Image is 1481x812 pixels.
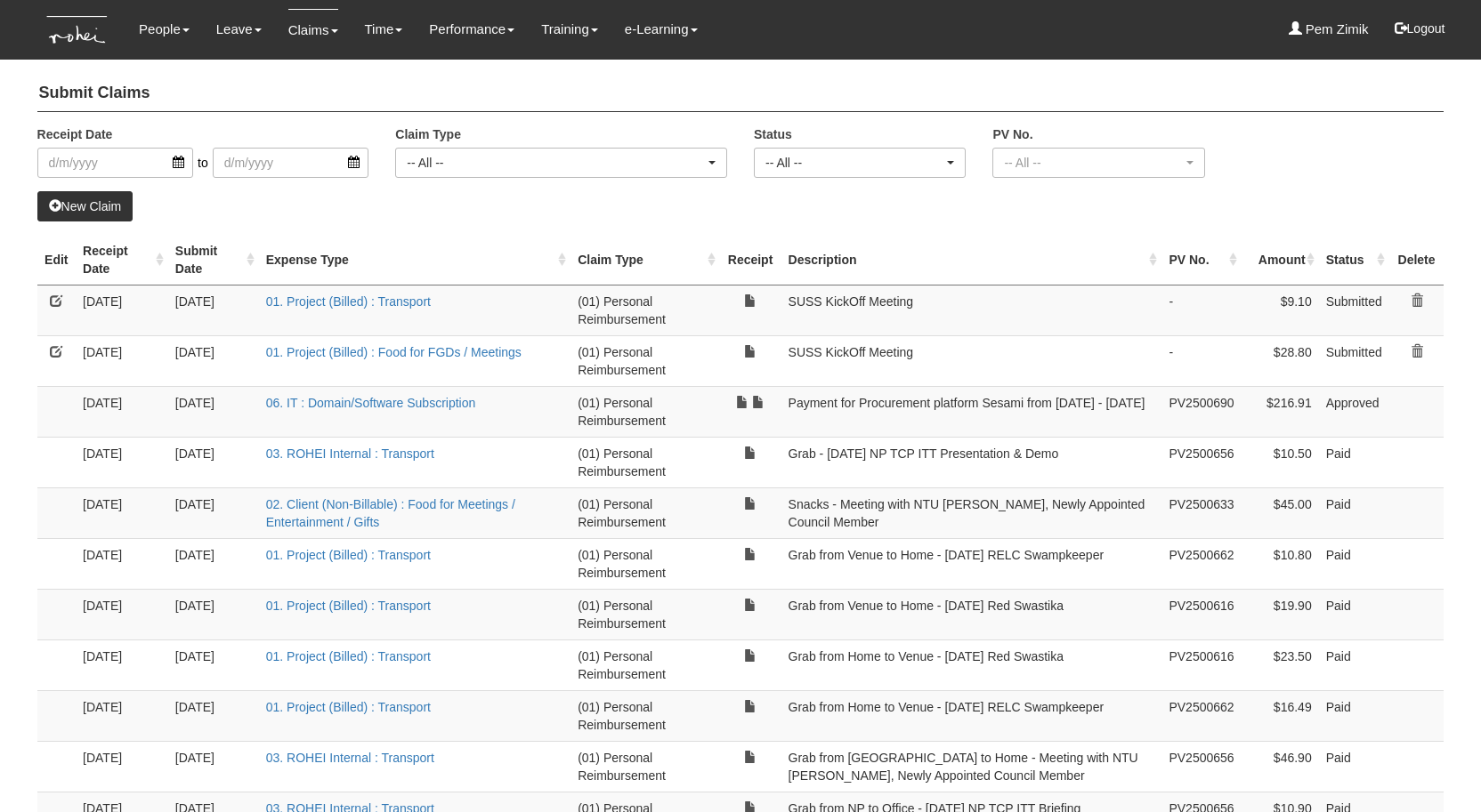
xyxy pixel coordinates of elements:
[781,487,1162,538] td: Snacks - Meeting with NTU [PERSON_NAME], Newly Appointed Council Member
[76,335,168,386] td: [DATE]
[76,538,168,589] td: [DATE]
[395,125,461,143] label: Claim Type
[781,741,1162,792] td: Grab from [GEOGRAPHIC_DATA] to Home - Meeting with NTU [PERSON_NAME], Newly Appointed Council Member
[76,690,168,741] td: [DATE]
[168,437,259,487] td: [DATE]
[1382,7,1458,50] button: Logout
[1161,386,1241,437] td: PV2500690
[571,437,719,487] td: (01) Personal Reimbursement
[1319,386,1389,437] td: Approved
[37,125,113,143] label: Receipt Date
[407,154,705,172] div: -- All --
[76,386,168,437] td: [DATE]
[1319,335,1389,386] td: Submitted
[139,9,190,50] a: People
[1319,437,1389,487] td: Paid
[1319,538,1389,589] td: Paid
[37,191,134,221] a: New Claim
[571,285,719,335] td: (01) Personal Reimbursement
[213,148,369,178] input: d/m/yyyy
[571,487,719,538] td: (01) Personal Reimbursement
[266,751,434,765] a: 03. ROHEI Internal : Transport
[754,125,792,143] label: Status
[781,538,1162,589] td: Grab from Venue to Home - [DATE] RELC Swampkeeper
[216,9,262,50] a: Leave
[765,154,943,172] div: -- All --
[754,148,966,178] button: -- All --
[266,446,434,461] a: 03. ROHEI Internal : Transport
[992,125,1032,143] label: PV No.
[1319,690,1389,741] td: Paid
[168,487,259,538] td: [DATE]
[1389,235,1445,285] th: Delete
[1161,235,1241,285] th: PV No. : activate to sort column ascending
[37,76,1445,112] h4: Submit Claims
[168,690,259,741] td: [DATE]
[1319,285,1389,335] td: Submitted
[992,148,1204,178] button: -- All --
[37,148,194,178] input: d/m/yyyy
[571,335,719,386] td: (01) Personal Reimbursement
[781,639,1162,690] td: Grab from Home to Venue - [DATE] Red Swastika
[266,294,431,309] a: 01. Project (Billed) : Transport
[720,235,781,285] th: Receipt
[1161,690,1241,741] td: PV2500662
[266,497,515,529] a: 02. Client (Non-Billable) : Food for Meetings / Entertainment / Gifts
[168,589,259,639] td: [DATE]
[1004,154,1182,172] div: -- All --
[1161,639,1241,690] td: PV2500616
[168,335,259,386] td: [DATE]
[266,700,431,714] a: 01. Project (Billed) : Transport
[1289,9,1369,50] a: Pem Zimik
[259,235,571,285] th: Expense Type : activate to sort column ascending
[571,639,719,690] td: (01) Personal Reimbursement
[365,9,403,50] a: Time
[395,148,727,178] button: -- All --
[541,9,598,50] a: Training
[781,690,1162,741] td: Grab from Home to Venue - [DATE] RELC Swampkeeper
[193,148,213,178] span: to
[1319,741,1389,792] td: Paid
[571,741,719,792] td: (01) Personal Reimbursement
[625,9,698,50] a: e-Learning
[1319,487,1389,538] td: Paid
[781,335,1162,386] td: SUSS KickOff Meeting
[168,285,259,335] td: [DATE]
[76,487,168,538] td: [DATE]
[571,235,719,285] th: Claim Type : activate to sort column ascending
[168,386,259,437] td: [DATE]
[266,548,431,562] a: 01. Project (Billed) : Transport
[571,589,719,639] td: (01) Personal Reimbursement
[168,538,259,589] td: [DATE]
[781,285,1162,335] td: SUSS KickOff Meeting
[1242,235,1319,285] th: Amount : activate to sort column ascending
[37,235,76,285] th: Edit
[288,9,338,51] a: Claims
[1161,589,1241,639] td: PV2500616
[76,437,168,487] td: [DATE]
[168,235,259,285] th: Submit Date : activate to sort column ascending
[1242,487,1319,538] td: $45.00
[571,538,719,589] td: (01) Personal Reimbursement
[76,639,168,690] td: [DATE]
[266,649,431,663] a: 01. Project (Billed) : Transport
[1319,639,1389,690] td: Paid
[76,285,168,335] td: [DATE]
[1161,335,1241,386] td: -
[1242,741,1319,792] td: $46.90
[1242,690,1319,741] td: $16.49
[168,639,259,690] td: [DATE]
[1242,437,1319,487] td: $10.50
[1242,589,1319,639] td: $19.90
[1161,437,1241,487] td: PV2500656
[429,9,514,50] a: Performance
[781,386,1162,437] td: Payment for Procurement platform Sesami from [DATE] - [DATE]
[1406,741,1463,794] iframe: chat widget
[76,235,168,285] th: Receipt Date : activate to sort column ascending
[1319,235,1389,285] th: Status : activate to sort column ascending
[571,386,719,437] td: (01) Personal Reimbursement
[1242,285,1319,335] td: $9.10
[76,589,168,639] td: [DATE]
[1161,285,1241,335] td: -
[76,741,168,792] td: [DATE]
